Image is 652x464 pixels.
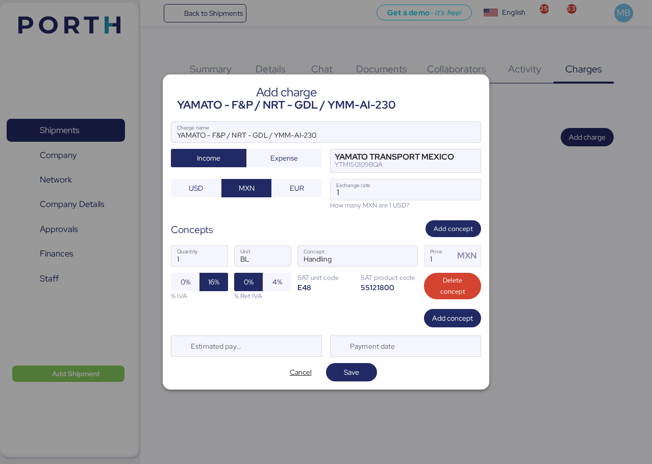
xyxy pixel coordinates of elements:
button: Save [326,363,377,381]
button: Delete concept [424,273,481,299]
div: YAMATO - F&P / NRT - GDL / YMM-AI-230 [177,97,396,113]
input: Unit [235,246,291,266]
input: Exchange rate [331,179,481,200]
div: % Ret IVA [234,291,291,301]
span: Income [197,152,220,164]
div: Concepts [171,222,213,237]
span: EUR [290,182,304,194]
button: EUR [271,179,322,197]
button: ConceptConcept [396,248,417,269]
span: Add concept [432,312,473,324]
input: Quantity [171,246,228,266]
div: YAMATO TRANSPORT MEXICO [335,153,454,161]
button: 4% [263,273,291,291]
div: MXN [457,249,481,262]
button: 16% [199,273,228,291]
span: Save [344,366,359,378]
span: Delete concept [432,275,473,297]
button: MXN [221,179,272,197]
button: Add concept [425,220,481,237]
button: 0% [234,273,263,291]
span: Add concept [434,223,473,235]
div: YTM150109BQA [335,161,454,168]
button: Income [171,149,246,167]
span: Expense [270,152,298,164]
div: SAT product code [361,273,418,282]
span: 0% [244,276,254,288]
input: Charge name [171,122,481,142]
div: 55121800 [361,282,418,292]
button: Cancel [275,363,326,381]
div: E48 [297,282,355,292]
div: SAT unit code [297,273,355,282]
span: MXN [239,182,255,194]
input: Concept [298,246,393,266]
div: Add charge [177,88,396,97]
button: Expense [246,149,322,167]
span: 0% [181,276,190,288]
span: 4% [272,276,282,288]
div: % IVA [171,291,228,301]
span: Cancel [290,366,312,378]
span: USD [189,182,203,194]
button: 0% [171,273,199,291]
button: USD [171,179,221,197]
div: How many MXN are 1 USD? [330,200,481,210]
button: Add concept [424,309,481,327]
span: 16% [208,276,219,288]
input: Price [424,246,454,266]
